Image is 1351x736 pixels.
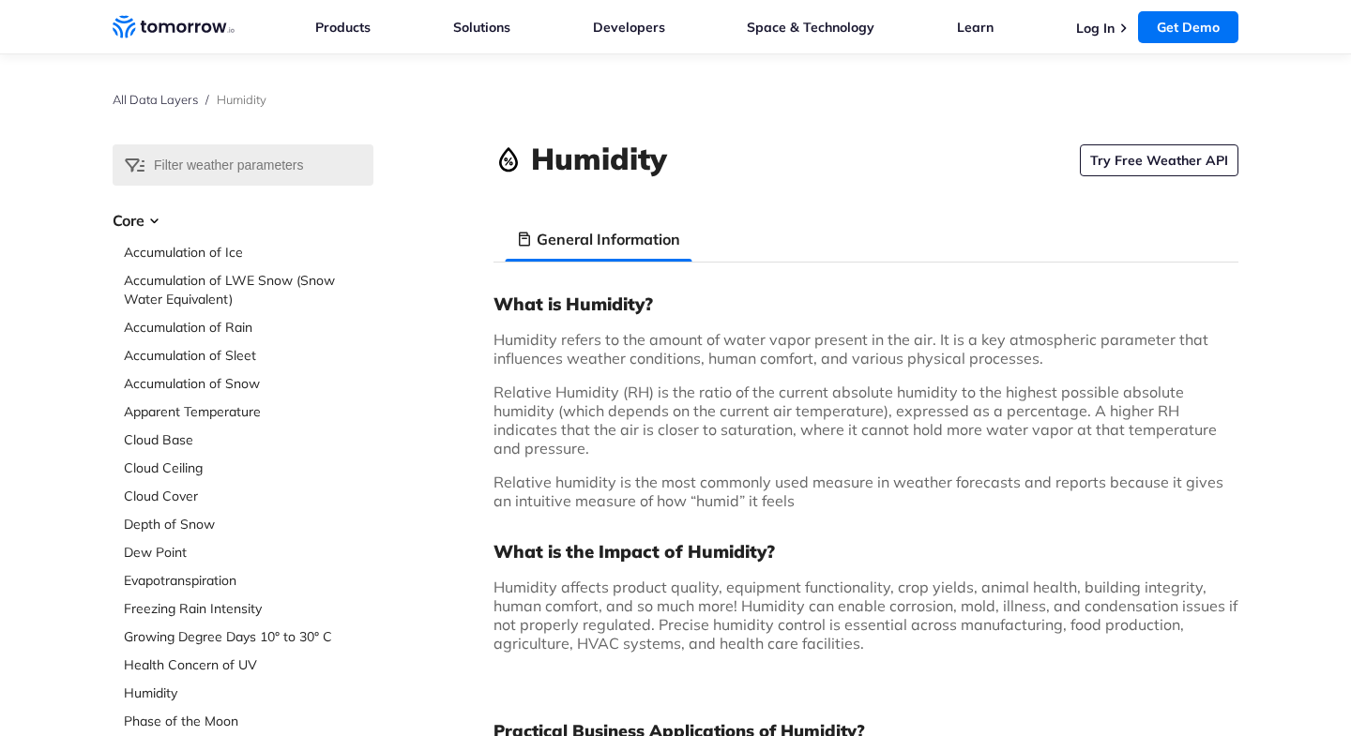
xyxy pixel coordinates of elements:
p: Relative humidity is the most commonly used measure in weather forecasts and reports because it g... [493,473,1238,510]
span: Humidity [217,92,266,107]
a: Freezing Rain Intensity [124,599,373,618]
input: Filter weather parameters [113,144,373,186]
a: Learn [957,19,994,36]
a: Home link [113,13,235,41]
a: Log In [1076,20,1115,37]
a: Solutions [453,19,510,36]
a: Apparent Temperature [124,402,373,421]
a: Phase of the Moon [124,712,373,730]
a: Accumulation of LWE Snow (Snow Water Equivalent) [124,271,373,308]
li: General Information [505,217,691,262]
h1: Humidity [531,138,667,179]
p: Relative Humidity (RH) is the ratio of the current absolute humidity to the highest possible abso... [493,383,1238,458]
a: Dew Point [124,543,373,562]
a: Humidity [124,683,373,702]
a: Cloud Cover [124,487,373,505]
a: Space & Technology [747,19,874,36]
span: / [205,92,209,107]
a: Accumulation of Sleet [124,346,373,365]
a: Accumulation of Snow [124,374,373,393]
a: Get Demo [1138,11,1238,43]
p: Humidity refers to the amount of water vapor present in the air. It is a key atmospheric paramete... [493,330,1238,368]
h3: What is the Impact of Humidity? [493,540,1238,563]
h3: Core [113,209,373,232]
a: Cloud Base [124,430,373,449]
a: All Data Layers [113,92,198,107]
a: Accumulation of Ice [124,243,373,262]
p: Humidity affects product quality, equipment functionality, crop yields, animal health, building i... [493,578,1238,653]
a: Try Free Weather API [1080,144,1238,176]
a: Cloud Ceiling [124,458,373,477]
a: Health Concern of UV [124,655,373,674]
a: Products [315,19,371,36]
a: Developers [593,19,665,36]
a: Accumulation of Rain [124,318,373,337]
a: Evapotranspiration [124,571,373,590]
a: Depth of Snow [124,515,373,533]
h3: General Information [537,228,680,250]
h3: What is Humidity? [493,293,1238,315]
a: Growing Degree Days 10° to 30° C [124,627,373,646]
